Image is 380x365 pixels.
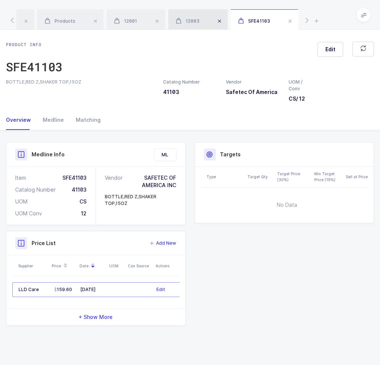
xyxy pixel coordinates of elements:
[79,313,113,321] span: + Show More
[126,174,176,189] div: SAFETEC OF AMERICA INC
[80,287,104,293] div: [DATE]
[6,110,37,130] div: Overview
[248,174,273,180] div: Target Qty
[18,263,47,269] div: Supplier
[6,42,62,48] div: Product info
[156,263,181,269] div: Actions
[238,18,270,24] span: SFE41103
[105,174,126,189] div: Vendor
[220,151,241,158] h3: Targets
[318,42,343,57] button: Edit
[315,171,342,183] div: Min Target Price (19%)
[325,46,335,53] span: Edit
[346,174,371,180] div: Sell at Price
[207,174,243,180] div: Type
[6,79,154,85] div: BOTTLE,RED Z,SHAKER TOP,15OZ
[6,309,185,325] div: + Show More
[45,18,75,24] span: Products
[150,239,176,247] button: Add New
[114,18,137,24] span: 12001
[55,287,72,293] span: 159.60
[79,260,105,272] div: Date
[79,198,87,205] div: CS
[226,79,280,85] div: Vendor
[37,110,70,130] div: Medline
[15,210,42,217] div: UOM Conv
[296,95,305,102] span: / 12
[15,198,27,205] div: UOM
[105,193,176,207] div: BOTTLE,RED Z,SHAKER TOP,15OZ
[81,210,87,217] div: 12
[176,18,199,24] span: 12003
[226,88,280,96] h3: Safetec Of America
[32,239,56,247] h3: Price List
[32,151,65,158] h3: Medline Info
[19,287,46,293] div: LLD Care
[156,286,165,293] button: Edit
[128,263,151,269] div: Can Source
[289,79,311,92] div: UOM / Conv
[52,260,75,272] div: Price
[156,239,176,247] span: Add New
[155,149,176,161] div: ML
[70,110,101,130] div: Matching
[109,263,123,269] div: UOM
[289,95,311,102] h3: CS
[244,194,331,216] span: No Data
[277,171,310,183] div: Target Price (30%)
